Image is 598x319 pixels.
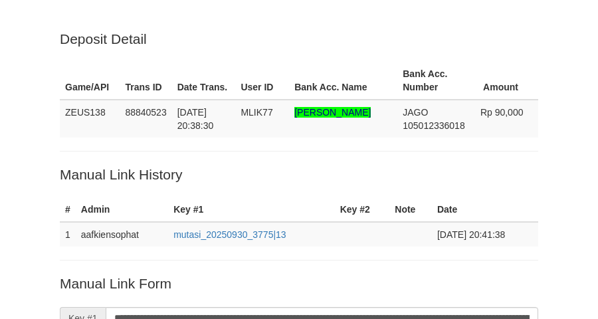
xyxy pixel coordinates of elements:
th: Amount [475,62,538,100]
span: Nama rekening >18 huruf, harap diedit [294,107,371,118]
th: Admin [76,197,168,222]
span: JAGO [403,107,428,118]
th: Bank Acc. Name [289,62,397,100]
th: User ID [235,62,289,100]
th: Date Trans. [172,62,236,100]
a: mutasi_20250930_3775|13 [173,229,286,240]
td: ZEUS138 [60,100,120,138]
th: # [60,197,76,222]
th: Game/API [60,62,120,100]
p: Deposit Detail [60,29,538,49]
td: 88840523 [120,100,171,138]
p: Manual Link Form [60,274,538,293]
td: [DATE] 20:41:38 [432,222,538,247]
td: aafkiensophat [76,222,168,247]
th: Date [432,197,538,222]
th: Bank Acc. Number [397,62,475,100]
th: Key #2 [335,197,390,222]
p: Manual Link History [60,165,538,184]
span: Rp 90,000 [480,107,524,118]
td: 1 [60,222,76,247]
th: Trans ID [120,62,171,100]
span: [DATE] 20:38:30 [177,107,214,131]
span: MLIK77 [241,107,272,118]
span: Copy 105012336018 to clipboard [403,120,464,131]
th: Key #1 [168,197,335,222]
th: Note [389,197,432,222]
